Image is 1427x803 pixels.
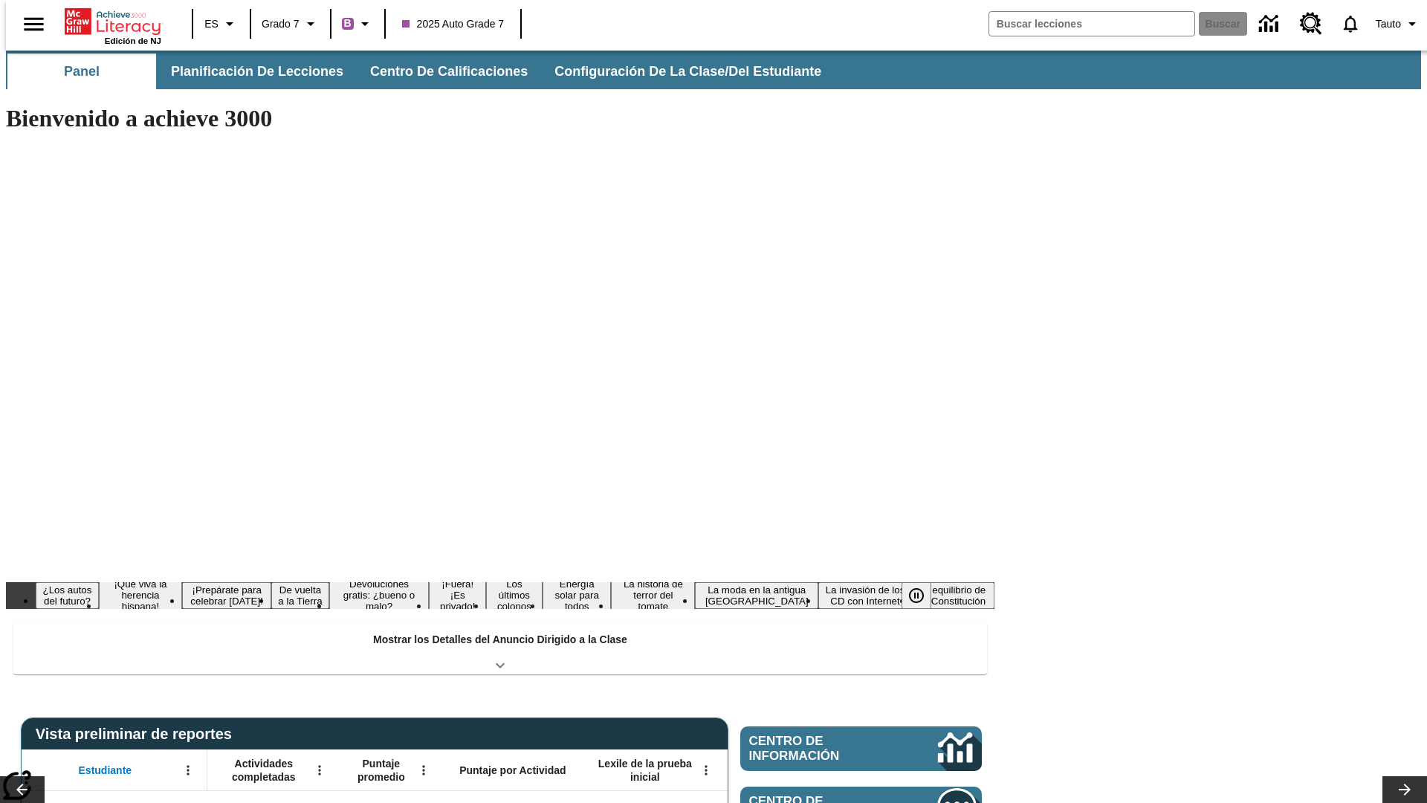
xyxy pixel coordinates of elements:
div: Portada [65,5,161,45]
h1: Bienvenido a achieve 3000 [6,105,994,132]
p: Mostrar los Detalles del Anuncio Dirigido a la Clase [373,632,627,648]
a: Centro de recursos, Se abrirá en una pestaña nueva. [1291,4,1331,44]
span: B [344,14,352,33]
span: Lexile de la prueba inicial [591,757,699,784]
span: Edición de NJ [105,36,161,45]
span: Planificación de lecciones [171,63,343,80]
input: Buscar campo [989,12,1194,36]
button: Diapositiva 3 ¡Prepárate para celebrar Juneteenth! [182,582,271,609]
span: 2025 Auto Grade 7 [402,16,505,32]
button: Centro de calificaciones [358,54,540,89]
button: Diapositiva 10 La moda en la antigua Roma [695,582,818,609]
button: Diapositiva 1 ¿Los autos del futuro? [36,582,99,609]
button: Abrir menú [308,759,331,781]
button: Diapositiva 12 El equilibrio de la Constitución [912,582,994,609]
button: Pausar [902,582,931,609]
span: Centro de calificaciones [370,63,528,80]
button: Lenguaje: ES, Selecciona un idioma [198,10,245,37]
button: Abrir menú [177,759,199,781]
button: Diapositiva 4 De vuelta a la Tierra [271,582,329,609]
span: Centro de información [749,734,888,764]
button: Abrir el menú lateral [12,2,56,46]
button: Diapositiva 9 La historia de terror del tomate [611,576,695,614]
span: Panel [64,63,100,80]
div: Subbarra de navegación [6,51,1421,89]
span: Grado 7 [262,16,300,32]
button: Diapositiva 2 ¡Que viva la herencia hispana! [99,576,182,614]
div: Mostrar los Detalles del Anuncio Dirigido a la Clase [13,623,987,674]
button: Abrir menú [412,759,435,781]
button: Configuración de la clase/del estudiante [543,54,833,89]
span: Puntaje por Actividad [459,764,566,777]
span: Actividades completadas [215,757,313,784]
button: Planificación de lecciones [159,54,355,89]
button: Diapositiva 8 Energía solar para todos [543,576,612,614]
button: Perfil/Configuración [1370,10,1427,37]
span: Tauto [1376,16,1401,32]
button: Grado: Grado 7, Elige un grado [256,10,326,37]
button: Carrusel de lecciones, seguir [1382,776,1427,803]
button: Diapositiva 7 Los últimos colonos [486,576,543,614]
span: Vista preliminar de reportes [36,726,239,743]
button: Abrir menú [695,759,717,781]
a: Portada [65,7,161,36]
a: Centro de información [740,726,982,771]
button: Diapositiva 5 Devoluciones gratis: ¿bueno o malo? [329,576,430,614]
div: Pausar [902,582,946,609]
button: Diapositiva 6 ¡Fuera! ¡Es privado! [429,576,485,614]
span: Configuración de la clase/del estudiante [554,63,821,80]
span: ES [204,16,219,32]
a: Notificaciones [1331,4,1370,43]
div: Subbarra de navegación [6,54,835,89]
a: Centro de información [1250,4,1291,45]
button: Boost El color de la clase es morado/púrpura. Cambiar el color de la clase. [336,10,380,37]
button: Diapositiva 11 La invasión de los CD con Internet [818,582,912,609]
span: Puntaje promedio [346,757,417,784]
button: Panel [7,54,156,89]
span: Estudiante [79,764,132,777]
